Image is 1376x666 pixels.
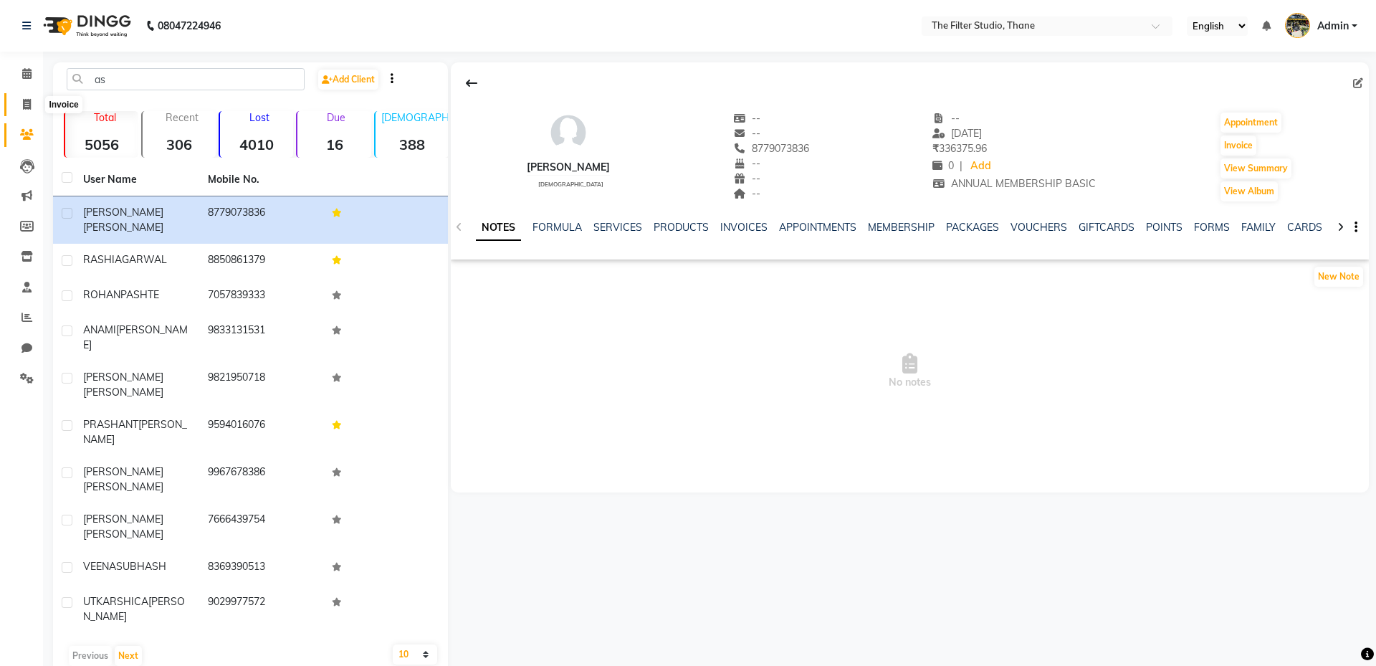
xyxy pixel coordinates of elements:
a: INVOICES [720,221,768,234]
td: 9594016076 [199,409,324,456]
span: -- [932,112,960,125]
span: [PERSON_NAME] [83,480,163,493]
strong: 306 [143,135,216,153]
td: 8850861379 [199,244,324,279]
button: Appointment [1220,113,1281,133]
p: Total [71,111,138,124]
span: ROHAN [83,288,120,301]
span: [PERSON_NAME] [83,221,163,234]
span: PASHTE [120,288,159,301]
span: [PERSON_NAME] [83,513,163,525]
th: Mobile No. [199,163,324,196]
a: PRODUCTS [654,221,709,234]
span: 336375.96 [932,142,987,155]
a: FORMS [1194,221,1230,234]
td: 8779073836 [199,196,324,244]
img: logo [37,6,135,46]
button: View Summary [1220,158,1291,179]
td: 9821950718 [199,361,324,409]
strong: 5056 [65,135,138,153]
span: [PERSON_NAME] [83,371,163,384]
strong: 16 [297,135,371,153]
div: Back to Client [457,70,487,97]
td: 7666439754 [199,503,324,551]
span: ANNUAL MEMBERSHIP BASIC [932,177,1096,190]
span: RASHI [83,253,115,266]
span: VEENA [83,560,116,573]
b: 08047224946 [158,6,221,46]
span: -- [733,112,760,125]
span: ANAMI [83,323,116,336]
span: -- [733,127,760,140]
span: SUBHASH [116,560,166,573]
strong: 388 [376,135,449,153]
p: Recent [148,111,216,124]
span: [PERSON_NAME] [83,206,163,219]
a: Add [968,156,993,176]
img: avatar [547,111,590,154]
span: Admin [1317,19,1349,34]
span: [PERSON_NAME] [83,323,188,351]
span: AGARWAL [115,253,167,266]
a: FAMILY [1241,221,1276,234]
td: 9029977572 [199,586,324,633]
a: NOTES [476,215,521,241]
span: 8779073836 [733,142,809,155]
span: -- [733,172,760,185]
span: -- [733,157,760,170]
span: UTKARSHICA [83,595,148,608]
span: No notes [451,300,1369,443]
div: Invoice [45,96,82,113]
a: POINTS [1146,221,1182,234]
span: -- [733,187,760,200]
span: | [960,158,962,173]
td: 9833131531 [199,314,324,361]
span: [PERSON_NAME] [83,465,163,478]
a: CARDS [1287,221,1322,234]
th: User Name [75,163,199,196]
span: [DATE] [932,127,982,140]
td: 8369390513 [199,551,324,586]
a: MEMBERSHIP [868,221,935,234]
p: Lost [226,111,293,124]
a: GIFTCARDS [1079,221,1134,234]
span: [DEMOGRAPHIC_DATA] [538,181,603,188]
button: View Album [1220,181,1278,201]
button: New Note [1314,267,1363,287]
strong: 4010 [220,135,293,153]
input: Search by Name/Mobile/Email/Code [67,68,305,90]
p: [DEMOGRAPHIC_DATA] [381,111,449,124]
a: SERVICES [593,221,642,234]
a: VOUCHERS [1010,221,1067,234]
button: Next [115,646,142,666]
span: ₹ [932,142,939,155]
td: 9967678386 [199,456,324,503]
div: [PERSON_NAME] [527,160,610,175]
span: [PERSON_NAME] [83,386,163,399]
button: Invoice [1220,135,1256,156]
img: Admin [1285,13,1310,38]
td: 7057839333 [199,279,324,314]
a: PACKAGES [946,221,999,234]
span: 0 [932,159,954,172]
a: APPOINTMENTS [779,221,856,234]
a: FORMULA [532,221,582,234]
p: Due [300,111,371,124]
span: PRASHANT [83,418,138,431]
a: Add Client [318,70,378,90]
span: [PERSON_NAME] [83,528,163,541]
